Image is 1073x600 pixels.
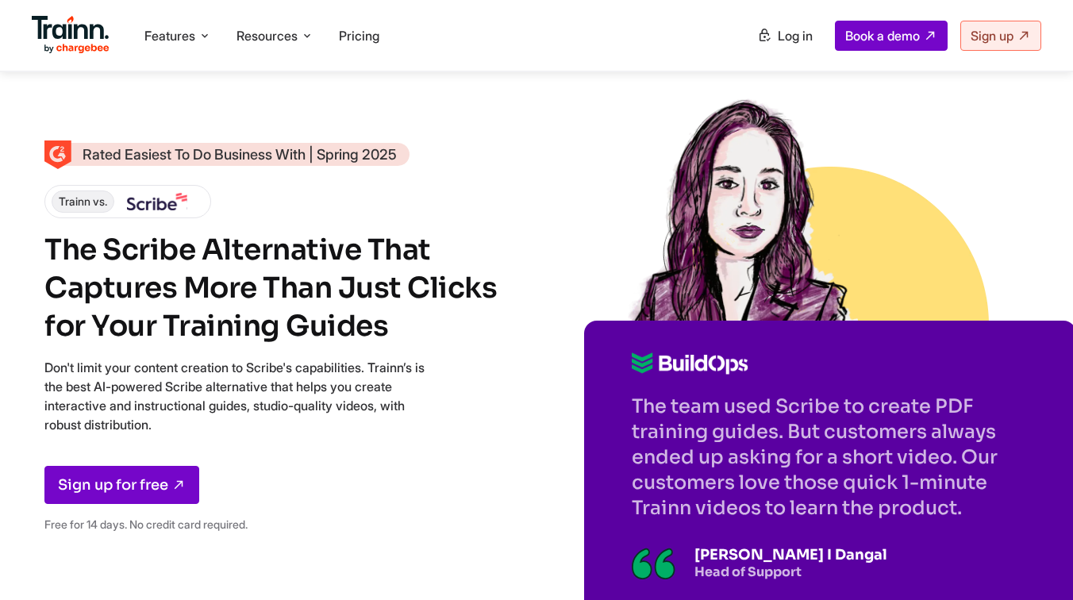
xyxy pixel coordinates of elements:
img: Buildops logo [632,352,748,375]
img: Illustration of a quotation mark [632,548,675,579]
p: [PERSON_NAME] I Dangal [694,546,887,563]
a: Pricing [339,28,379,44]
h1: The Scribe Alternative That Captures More Than Just Clicks for Your Training Guides [44,231,505,345]
span: Resources [237,27,298,44]
a: Sign up for free [44,466,199,504]
span: Sign up [971,28,1013,44]
a: Sign up [960,21,1041,51]
span: Log in [778,28,813,44]
p: Free for 14 days. No credit card required. [44,515,425,534]
a: Log in [748,21,822,50]
iframe: Chat Widget [994,524,1073,600]
img: Trainn Logo [32,16,110,54]
span: Trainn vs. [52,190,114,213]
p: Head of Support [694,563,887,580]
span: Features [144,27,195,44]
img: Scribe logo [127,193,187,210]
img: Skilljar Alternative - Trainn | High Performer - Customer Education Category [44,140,71,169]
a: Book a demo [835,21,948,51]
span: Book a demo [845,28,920,44]
a: Rated Easiest To Do Business With | Spring 2025 [44,143,410,166]
p: The team used Scribe to create PDF training guides. But customers always ended up asking for a sh... [632,394,1029,521]
img: Sketch of Sabina Rana from Buildops | Scribe Alternative [628,95,858,325]
p: Don't limit your content creation to Scribe's capabilities. Trainn’s is the best AI-powered Scrib... [44,358,425,434]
